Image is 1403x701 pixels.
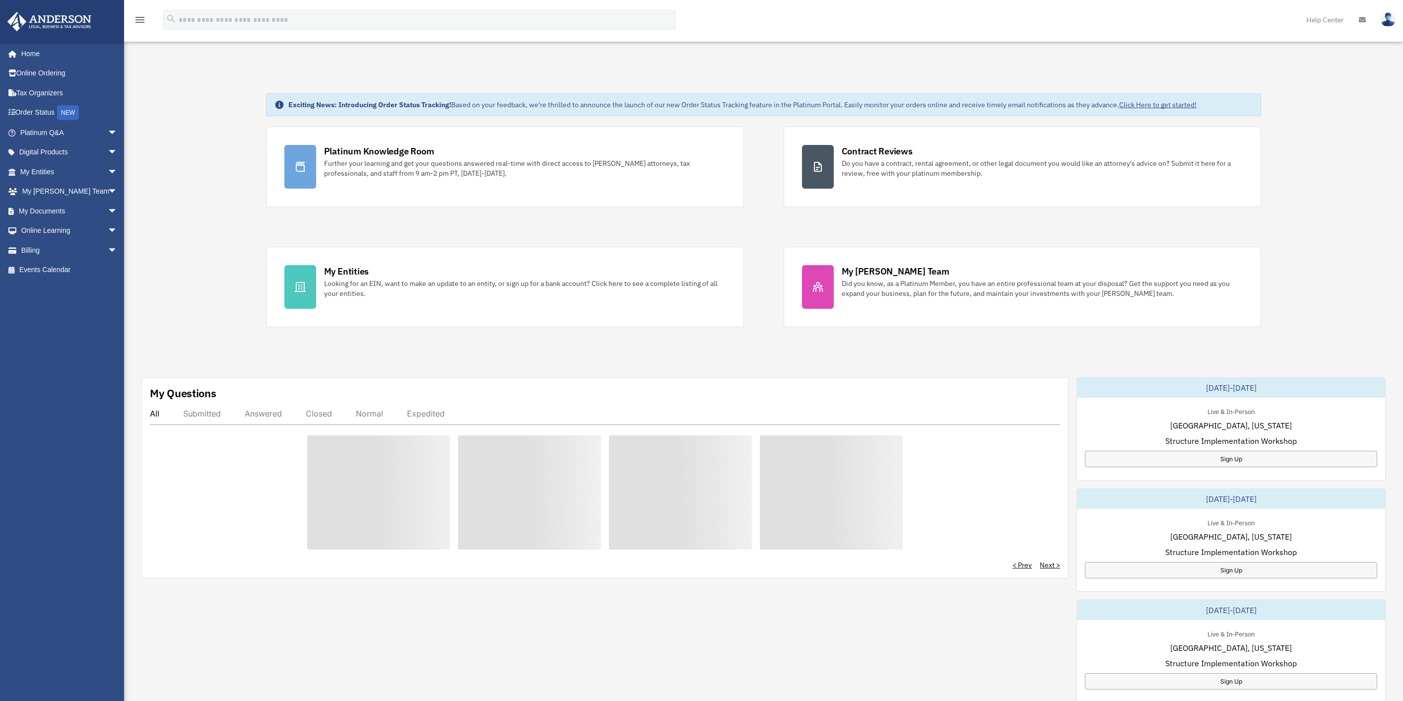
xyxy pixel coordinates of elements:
div: My Entities [324,265,369,278]
span: arrow_drop_down [108,201,128,221]
div: All [150,409,159,419]
a: Sign Up [1085,451,1377,467]
div: Looking for an EIN, want to make an update to an entity, or sign up for a bank account? Click her... [324,279,726,298]
span: Structure Implementation Workshop [1165,546,1297,558]
div: Live & In-Person [1200,406,1263,416]
a: Events Calendar [7,260,133,280]
div: Contract Reviews [842,145,913,157]
div: Did you know, as a Platinum Member, you have an entire professional team at your disposal? Get th... [842,279,1243,298]
a: Sign Up [1085,673,1377,690]
div: My [PERSON_NAME] Team [842,265,949,278]
span: [GEOGRAPHIC_DATA], [US_STATE] [1170,531,1292,543]
img: User Pic [1381,12,1396,27]
span: [GEOGRAPHIC_DATA], [US_STATE] [1170,420,1292,431]
span: Structure Implementation Workshop [1165,657,1297,669]
div: Closed [306,409,332,419]
a: Digital Productsarrow_drop_down [7,142,133,162]
img: Anderson Advisors Platinum Portal [4,12,94,31]
a: Next > [1040,560,1060,570]
a: Billingarrow_drop_down [7,240,133,260]
a: Platinum Knowledge Room Further your learning and get your questions answered real-time with dire... [266,127,744,207]
a: My Entities Looking for an EIN, want to make an update to an entity, or sign up for a bank accoun... [266,247,744,327]
a: menu [134,17,146,26]
i: search [166,13,177,24]
a: Contract Reviews Do you have a contract, rental agreement, or other legal document you would like... [784,127,1262,207]
div: Answered [245,409,282,419]
div: Based on your feedback, we're thrilled to announce the launch of our new Order Status Tracking fe... [288,100,1197,110]
div: Submitted [183,409,221,419]
div: [DATE]-[DATE] [1077,600,1385,620]
span: [GEOGRAPHIC_DATA], [US_STATE] [1170,642,1292,654]
div: Live & In-Person [1200,517,1263,527]
span: arrow_drop_down [108,162,128,182]
a: Home [7,44,128,64]
strong: Exciting News: Introducing Order Status Tracking! [288,100,451,109]
i: menu [134,14,146,26]
span: arrow_drop_down [108,142,128,163]
a: My [PERSON_NAME] Team Did you know, as a Platinum Member, you have an entire professional team at... [784,247,1262,327]
div: [DATE]-[DATE] [1077,378,1385,398]
div: Expedited [407,409,445,419]
a: Sign Up [1085,562,1377,578]
a: Platinum Q&Aarrow_drop_down [7,123,133,142]
a: Click Here to get started! [1119,100,1197,109]
span: arrow_drop_down [108,182,128,202]
a: My Documentsarrow_drop_down [7,201,133,221]
span: arrow_drop_down [108,123,128,143]
a: My [PERSON_NAME] Teamarrow_drop_down [7,182,133,202]
div: Do you have a contract, rental agreement, or other legal document you would like an attorney's ad... [842,158,1243,178]
div: Further your learning and get your questions answered real-time with direct access to [PERSON_NAM... [324,158,726,178]
div: NEW [57,105,79,120]
div: [DATE]-[DATE] [1077,489,1385,509]
span: arrow_drop_down [108,221,128,241]
div: My Questions [150,386,216,401]
a: < Prev [1012,560,1032,570]
a: Online Learningarrow_drop_down [7,221,133,241]
div: Platinum Knowledge Room [324,145,434,157]
div: Normal [356,409,383,419]
a: Tax Organizers [7,83,133,103]
a: Order StatusNEW [7,103,133,123]
div: Live & In-Person [1200,628,1263,638]
a: My Entitiesarrow_drop_down [7,162,133,182]
span: Structure Implementation Workshop [1165,435,1297,447]
a: Online Ordering [7,64,133,83]
span: arrow_drop_down [108,240,128,261]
